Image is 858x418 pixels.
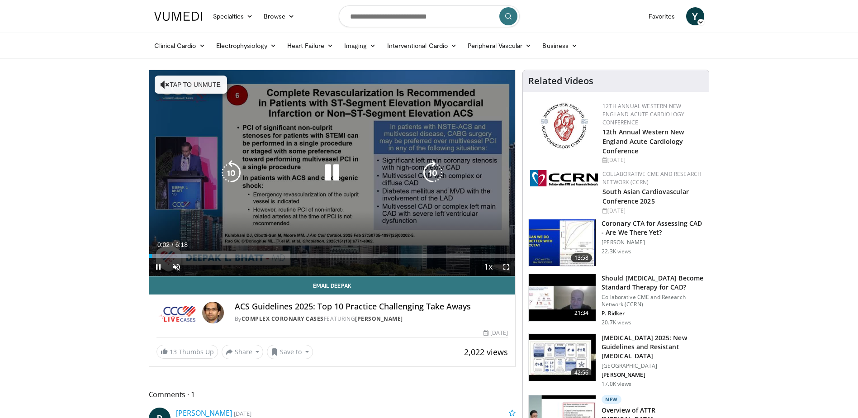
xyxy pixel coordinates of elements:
a: Peripheral Vascular [462,37,537,55]
span: 42:56 [571,368,593,377]
small: [DATE] [234,409,251,418]
a: [PERSON_NAME] [355,315,403,323]
p: [PERSON_NAME] [602,371,703,379]
a: Specialties [208,7,259,25]
button: Unmute [167,258,185,276]
h3: [MEDICAL_DATA] 2025: New Guidelines and Resistant [MEDICAL_DATA] [602,333,703,361]
span: 0:02 [157,241,170,248]
div: By FEATURING [235,315,508,323]
p: 22.3K views [602,248,631,255]
a: Email Deepak [149,276,516,294]
a: 12th Annual Western New England Acute Cardiology Conference [602,102,684,126]
span: 2,022 views [464,347,508,357]
a: 21:34 Should [MEDICAL_DATA] Become Standard Therapy for CAD? Collaborative CME and Research Netwo... [528,274,703,326]
a: Browse [258,7,300,25]
img: eb63832d-2f75-457d-8c1a-bbdc90eb409c.150x105_q85_crop-smart_upscale.jpg [529,274,596,321]
a: Business [537,37,583,55]
input: Search topics, interventions [339,5,520,27]
img: 34b2b9a4-89e5-4b8c-b553-8a638b61a706.150x105_q85_crop-smart_upscale.jpg [529,219,596,266]
p: [GEOGRAPHIC_DATA] [602,362,703,370]
a: Complex Coronary Cases [242,315,324,323]
a: South Asian Cardiovascular Conference 2025 [602,187,689,205]
a: Clinical Cardio [149,37,211,55]
img: 280bcb39-0f4e-42eb-9c44-b41b9262a277.150x105_q85_crop-smart_upscale.jpg [529,334,596,381]
p: New [602,395,621,404]
button: Tap to unmute [155,76,227,94]
a: Interventional Cardio [382,37,463,55]
video-js: Video Player [149,70,516,276]
p: [PERSON_NAME] [602,239,703,246]
img: 0954f259-7907-4053-a817-32a96463ecc8.png.150x105_q85_autocrop_double_scale_upscale_version-0.2.png [539,102,589,150]
div: [DATE] [602,207,702,215]
span: Comments 1 [149,389,516,400]
a: Collaborative CME and Research Network (CCRN) [602,170,702,186]
button: Pause [149,258,167,276]
a: 12th Annual Western New England Acute Cardiology Conference [602,128,684,155]
span: / [172,241,174,248]
h4: ACS Guidelines 2025: Top 10 Practice Challenging Take Aways [235,302,508,312]
button: Share [222,345,264,359]
p: 17.0K views [602,380,631,388]
button: Playback Rate [479,258,497,276]
p: Collaborative CME and Research Network (CCRN) [602,294,703,308]
a: Imaging [339,37,382,55]
span: 13:58 [571,253,593,262]
img: Complex Coronary Cases [156,302,199,323]
button: Fullscreen [497,258,515,276]
a: 13:58 Coronary CTA for Assessing CAD - Are We There Yet? [PERSON_NAME] 22.3K views [528,219,703,267]
span: 13 [170,347,177,356]
p: P. Ridker [602,310,703,317]
div: [DATE] [602,156,702,164]
img: Avatar [202,302,224,323]
button: Save to [267,345,313,359]
img: VuMedi Logo [154,12,202,21]
h3: Coronary CTA for Assessing CAD - Are We There Yet? [602,219,703,237]
span: 21:34 [571,309,593,318]
div: Progress Bar [149,254,516,258]
h4: Related Videos [528,76,593,86]
a: 42:56 [MEDICAL_DATA] 2025: New Guidelines and Resistant [MEDICAL_DATA] [GEOGRAPHIC_DATA] [PERSON_... [528,333,703,388]
img: a04ee3ba-8487-4636-b0fb-5e8d268f3737.png.150x105_q85_autocrop_double_scale_upscale_version-0.2.png [530,170,598,186]
a: Heart Failure [282,37,339,55]
h3: Should [MEDICAL_DATA] Become Standard Therapy for CAD? [602,274,703,292]
div: [DATE] [484,329,508,337]
a: [PERSON_NAME] [176,408,232,418]
span: 6:18 [175,241,188,248]
p: 20.7K views [602,319,631,326]
a: 13 Thumbs Up [156,345,218,359]
a: Y [686,7,704,25]
a: Favorites [643,7,681,25]
a: Electrophysiology [211,37,282,55]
